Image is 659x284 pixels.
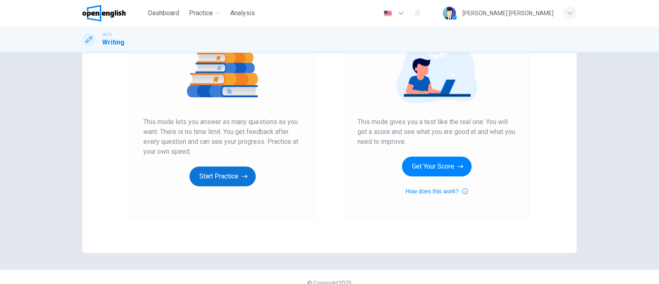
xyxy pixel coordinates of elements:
span: Practice [189,8,213,18]
button: How does this work? [405,186,467,196]
button: Dashboard [145,6,182,21]
h1: Writing [102,38,124,47]
button: Start Practice [189,167,256,186]
img: Profile picture [443,7,456,20]
img: en [383,10,393,16]
button: Practice [186,6,224,21]
span: This mode gives you a test like the real one. You will get a score and see what you are good at a... [358,117,516,147]
span: This mode lets you answer as many questions as you want. There is no time limit. You get feedback... [143,117,301,157]
span: Dashboard [148,8,179,18]
span: Analysis [230,8,255,18]
button: Get Your Score [402,157,472,176]
img: OpenEnglish logo [82,5,126,21]
a: OpenEnglish logo [82,5,145,21]
span: IELTS [102,32,112,38]
button: Analysis [227,6,258,21]
div: [PERSON_NAME] [PERSON_NAME] [463,8,554,18]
